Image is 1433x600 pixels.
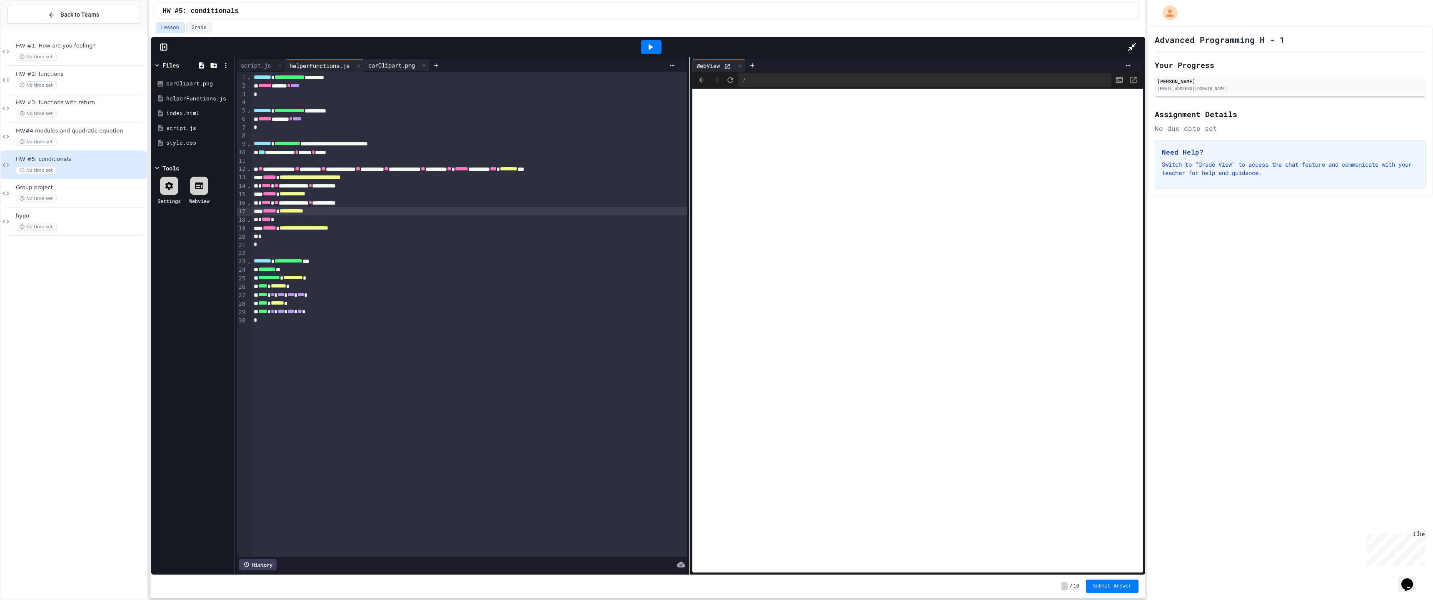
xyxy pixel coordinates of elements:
[692,59,746,72] div: WebView
[7,6,140,24] button: Back to Teams
[166,124,231,132] div: script.js
[237,115,247,123] div: 6
[1364,530,1425,566] iframe: chat widget
[237,165,247,173] div: 12
[237,291,247,300] div: 27
[237,207,247,216] div: 17
[237,275,247,283] div: 25
[237,190,247,199] div: 15
[696,74,708,86] span: Back
[189,197,210,205] div: Webview
[237,73,247,82] div: 1
[16,195,57,202] span: No time set
[237,98,247,107] div: 4
[1069,583,1072,590] span: /
[1127,74,1140,86] button: Open in new tab
[16,81,57,89] span: No time set
[247,182,251,189] span: Fold line
[237,300,247,308] div: 28
[237,61,275,70] div: script.js
[60,10,99,19] span: Back to Teams
[247,74,251,80] span: Fold line
[237,249,247,257] div: 22
[364,59,429,72] div: carClipart.png
[1155,59,1426,71] h2: Your Progress
[285,61,354,70] div: helperFunctions.js
[16,53,57,61] span: No time set
[16,127,145,135] span: HW#4 modules and quadratic equation
[16,99,145,106] span: HW #3: functions with return
[237,225,247,233] div: 19
[1162,160,1418,177] p: Switch to "Grade View" to access the chat feature and communicate with your teacher for help and ...
[237,241,247,250] div: 21
[237,173,247,182] div: 13
[1074,583,1079,590] span: 10
[1154,3,1180,22] div: My Account
[738,73,1111,87] div: /
[166,109,231,117] div: index.html
[247,140,251,147] span: Fold line
[1093,583,1132,590] span: Submit Answer
[1061,582,1068,590] span: -
[163,6,239,16] span: HW #5: conditionals
[1113,74,1126,86] button: Console
[16,138,57,146] span: No time set
[156,22,185,33] button: Lesson
[162,61,179,70] div: Files
[1155,108,1426,120] h2: Assignment Details
[237,124,247,132] div: 7
[239,559,277,570] div: History
[16,42,145,50] span: HW #1: How are you feeling?
[1162,147,1418,157] h3: Need Help?
[237,157,247,165] div: 11
[710,74,722,86] span: Forward
[237,182,247,190] div: 14
[3,3,57,53] div: Chat with us now!Close
[16,71,145,78] span: HW #2: functions
[364,61,419,70] div: carClipart.png
[237,317,247,325] div: 30
[237,148,247,157] div: 10
[186,22,212,33] button: Grade
[166,80,231,88] div: carClipart.png
[1086,580,1138,593] button: Submit Answer
[237,266,247,274] div: 24
[247,165,251,172] span: Fold line
[237,82,247,90] div: 2
[16,156,145,163] span: HW #5: conditionals
[237,90,247,99] div: 3
[724,74,736,86] button: Refresh
[285,59,364,72] div: helperFunctions.js
[237,59,285,72] div: script.js
[16,212,145,220] span: hypo
[1157,85,1423,92] div: [EMAIL_ADDRESS][DOMAIN_NAME]
[162,164,179,172] div: Tools
[1155,123,1426,133] div: No due date set
[166,95,231,103] div: helperFunctions.js
[1155,34,1285,45] h1: Advanced Programming H - 1
[16,184,145,191] span: Group project
[247,200,251,206] span: Fold line
[237,308,247,317] div: 29
[247,107,251,114] span: Fold line
[237,257,247,266] div: 23
[1398,567,1425,592] iframe: chat widget
[237,140,247,148] div: 9
[166,139,231,147] div: style.css
[237,233,247,241] div: 20
[16,166,57,174] span: No time set
[237,107,247,115] div: 5
[16,223,57,231] span: No time set
[237,283,247,291] div: 26
[247,216,251,223] span: Fold line
[237,216,247,224] div: 18
[237,132,247,140] div: 8
[16,110,57,117] span: No time set
[1157,77,1423,85] div: [PERSON_NAME]
[692,61,724,70] div: WebView
[247,258,251,265] span: Fold line
[692,89,1143,573] iframe: Web Preview
[237,199,247,207] div: 16
[157,197,181,205] div: Settings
